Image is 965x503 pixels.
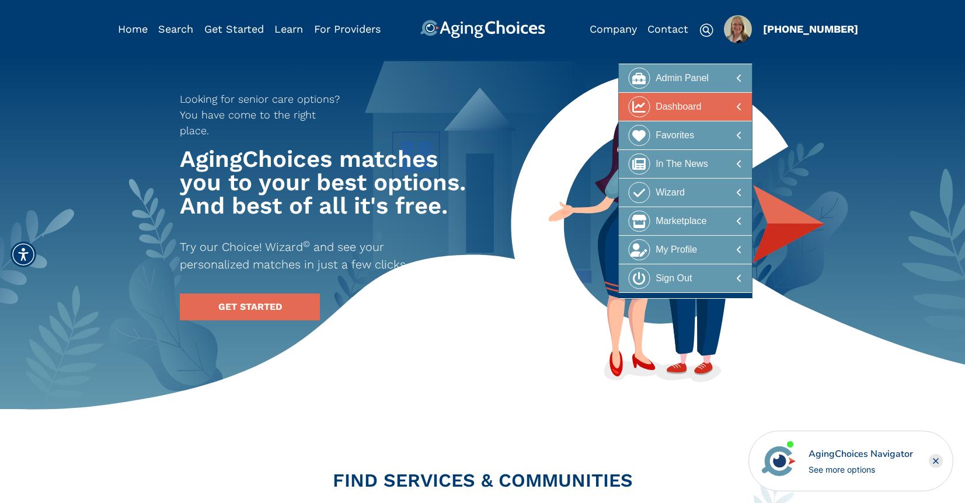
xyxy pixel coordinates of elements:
[724,15,752,43] div: Popover trigger
[180,148,472,218] h1: AgingChoices matches you to your best options. And best of all it's free.
[158,20,193,39] div: Popover trigger
[759,441,799,481] img: avatar
[724,15,752,43] img: 0d6ac745-f77c-4484-9392-b54ca61ede62.jpg
[118,23,148,35] a: Home
[420,20,545,39] img: AgingChoices
[180,294,320,320] a: GET STARTED
[656,268,692,289] div: Sign Out
[109,471,856,490] h2: FIND SERVICES & COMMUNITIES
[647,23,688,35] a: Contact
[180,238,451,273] p: Try our Choice! Wizard and see your personalized matches in just a few clicks.
[656,125,694,146] div: Favorites
[590,23,637,35] a: Company
[763,23,858,35] a: [PHONE_NUMBER]
[656,182,685,204] div: Wizard
[303,239,310,249] sup: ©
[699,23,713,37] img: search-icon.svg
[809,463,913,476] div: See more options
[618,207,752,235] a: Marketplace
[809,447,913,461] div: AgingChoices Navigator
[618,64,752,92] a: Admin Panel
[656,153,708,175] div: In The News
[618,178,752,207] a: Wizard
[656,68,709,89] div: Admin Panel
[314,23,381,35] a: For Providers
[204,23,264,35] a: Get Started
[158,23,193,35] a: Search
[656,211,706,232] div: Marketplace
[929,454,943,468] div: Close
[180,91,348,138] p: Looking for senior care options? You have come to the right place.
[11,242,36,267] div: Accessibility Menu
[274,23,303,35] a: Learn
[656,96,701,118] div: Dashboard
[618,149,752,178] a: In The News
[656,239,697,261] div: My Profile
[618,235,752,264] a: My Profile
[618,92,752,121] a: Dashboard
[618,121,752,149] a: Favorites
[618,264,752,293] a: Sign Out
